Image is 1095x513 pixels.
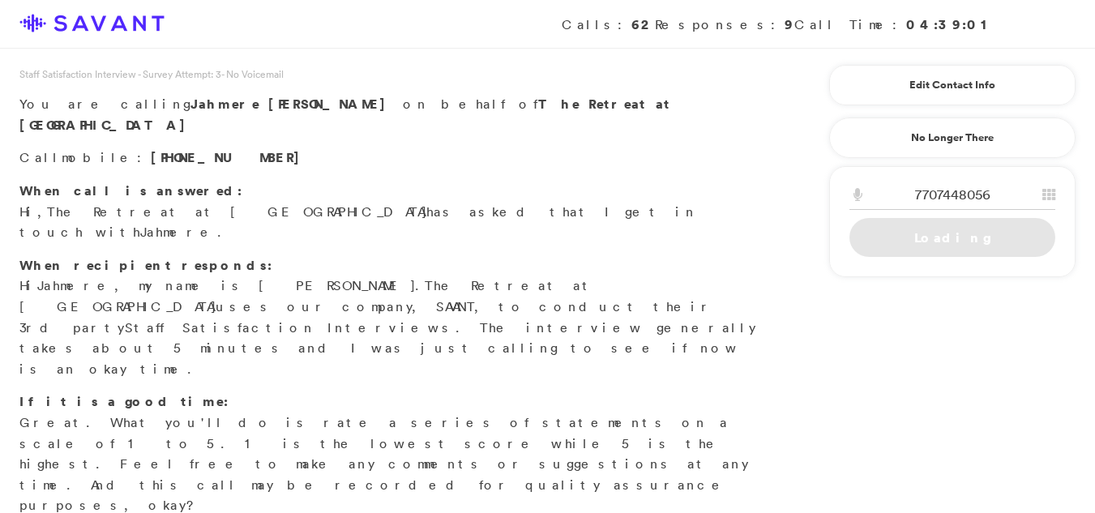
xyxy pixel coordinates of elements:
[19,277,595,314] span: The Retreat at [GEOGRAPHIC_DATA]
[906,15,994,33] strong: 04:39:01
[19,147,768,169] p: Call :
[19,94,768,135] p: You are calling on behalf of
[849,218,1055,257] a: Loading
[47,203,426,220] span: The Retreat at [GEOGRAPHIC_DATA]
[268,95,394,113] span: [PERSON_NAME]
[19,255,768,380] p: Hi , my name is [PERSON_NAME]. uses our company, SAVANT, to conduct their 3rd party s. The interv...
[19,67,284,81] span: Staff Satisfaction Interview - Survey Attempt: 3 - No Voicemail
[125,319,442,336] span: Staff Satisfaction Interview
[785,15,794,33] strong: 9
[140,224,217,240] span: Jahmere
[631,15,655,33] strong: 62
[19,392,229,410] strong: If it is a good time:
[849,72,1055,98] a: Edit Contact Info
[19,95,671,134] strong: The Retreat at [GEOGRAPHIC_DATA]
[37,277,114,293] span: Jahmere
[151,148,308,166] span: [PHONE_NUMBER]
[19,182,242,199] strong: When call is answered:
[62,149,137,165] span: mobile
[190,95,259,113] span: Jahmere
[19,181,768,243] p: Hi, has asked that I get in touch with .
[19,256,272,274] strong: When recipient responds:
[829,118,1076,158] a: No Longer There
